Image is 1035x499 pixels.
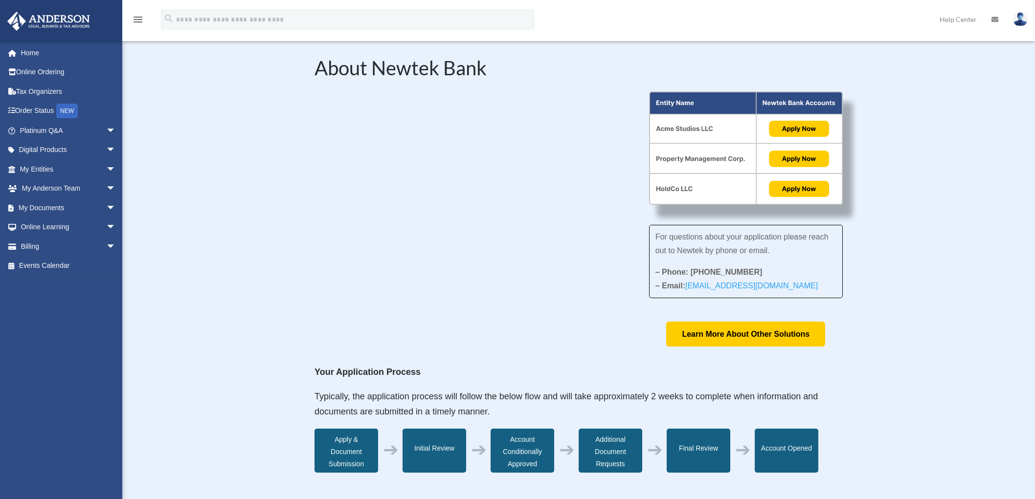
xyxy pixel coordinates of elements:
[559,444,575,456] div: ➔
[106,217,126,238] span: arrow_drop_down
[315,429,378,473] div: Apply & Document Submission
[106,237,126,257] span: arrow_drop_down
[579,429,642,473] div: Additional Document Requests
[163,13,174,24] i: search
[4,12,93,31] img: Anderson Advisors Platinum Portal
[655,282,818,290] strong: – Email:
[471,444,487,456] div: ➔
[106,179,126,199] span: arrow_drop_down
[7,256,131,276] a: Events Calendar
[56,104,78,118] div: NEW
[7,198,131,217] a: My Documentsarrow_drop_down
[106,121,126,141] span: arrow_drop_down
[315,91,620,263] iframe: NewtekOne and Newtek Bank's Partnership with Anderson Advisors
[7,63,131,82] a: Online Ordering
[667,429,730,473] div: Final Review
[666,322,825,347] a: Learn More About Other Solutions
[315,391,818,417] span: Typically, the application process will follow the below flow and will take approximately 2 weeks...
[647,444,663,456] div: ➔
[106,140,126,160] span: arrow_drop_down
[132,17,144,25] a: menu
[7,237,131,256] a: Billingarrow_drop_down
[132,14,144,25] i: menu
[655,268,763,276] strong: – Phone: [PHONE_NUMBER]
[7,217,131,237] a: Online Learningarrow_drop_down
[655,233,829,255] span: For questions about your application please reach out to Newtek by phone or email.
[315,58,843,83] h2: About Newtek Bank
[755,429,818,473] div: Account Opened
[685,282,818,295] a: [EMAIL_ADDRESS][DOMAIN_NAME]
[7,101,131,121] a: Order StatusNEW
[491,429,554,473] div: Account Conditionally Approved
[315,367,421,377] strong: Your Application Process
[7,179,131,198] a: My Anderson Teamarrow_drop_down
[7,159,131,179] a: My Entitiesarrow_drop_down
[1013,12,1028,26] img: User Pic
[735,444,751,456] div: ➔
[106,159,126,179] span: arrow_drop_down
[7,82,131,101] a: Tax Organizers
[106,198,126,218] span: arrow_drop_down
[7,140,131,160] a: Digital Productsarrow_drop_down
[649,91,843,205] img: About Partnership Graphic (3)
[7,43,131,63] a: Home
[403,429,466,473] div: Initial Review
[7,121,131,140] a: Platinum Q&Aarrow_drop_down
[383,444,399,456] div: ➔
